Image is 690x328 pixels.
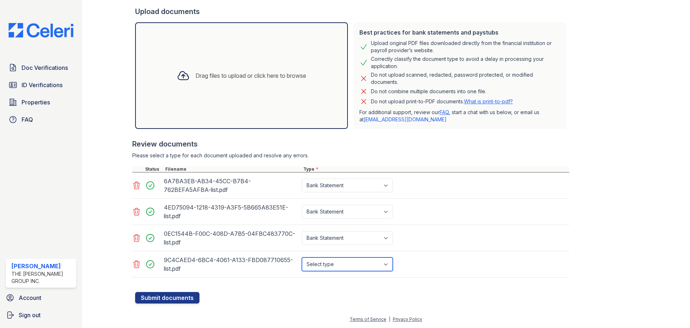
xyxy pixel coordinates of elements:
span: Properties [22,98,50,107]
div: Filename [164,166,302,172]
span: Doc Verifications [22,63,68,72]
div: 4ED75094-1218-4319-A3F5-5B665A83E51E-list.pdf [164,202,299,222]
a: What is print-to-pdf? [464,98,513,104]
a: Properties [6,95,76,109]
div: Review documents [132,139,569,149]
div: Drag files to upload or click here to browse [195,71,306,80]
span: Account [19,293,41,302]
div: Best practices for bank statements and paystubs [359,28,561,37]
div: Upload documents [135,6,569,17]
div: Type [302,166,569,172]
a: FAQ [6,112,76,127]
span: Sign out [19,311,41,319]
a: Account [3,291,79,305]
a: [EMAIL_ADDRESS][DOMAIN_NAME] [364,116,447,122]
span: ID Verifications [22,81,63,89]
div: | [389,316,390,322]
a: FAQ [440,109,449,115]
a: Terms of Service [350,316,386,322]
div: 6A7BA3EB-AB34-45CC-B7B4-762BEFA5AFBA-list.pdf [164,175,299,196]
div: Upload original PDF files downloaded directly from the financial institution or payroll provider’... [371,40,561,54]
a: ID Verifications [6,78,76,92]
div: Correctly classify the document type to avoid a delay in processing your application. [371,55,561,70]
img: CE_Logo_Blue-a8612792a0a2168367f1c8372b55b34899dd931a85d93a1a3d3e32e68fde9ad4.png [3,23,79,37]
a: Doc Verifications [6,60,76,75]
div: Status [144,166,164,172]
div: The [PERSON_NAME] Group Inc. [11,270,73,285]
div: 9C4CAED4-6BC4-4061-A133-FBD087710655-list.pdf [164,254,299,274]
p: For additional support, review our , start a chat with us below, or email us at [359,109,561,123]
span: FAQ [22,115,33,124]
div: Please select a type for each document uploaded and resolve any errors. [132,152,569,159]
div: [PERSON_NAME] [11,262,73,270]
div: 0EC1544B-F00C-408D-A7B5-04FBC483770C-list.pdf [164,228,299,248]
a: Privacy Policy [393,316,422,322]
div: Do not upload scanned, redacted, password protected, or modified documents. [371,71,561,86]
div: Do not combine multiple documents into one file. [371,87,486,96]
a: Sign out [3,308,79,322]
p: Do not upload print-to-PDF documents. [371,98,513,105]
button: Submit documents [135,292,199,304]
